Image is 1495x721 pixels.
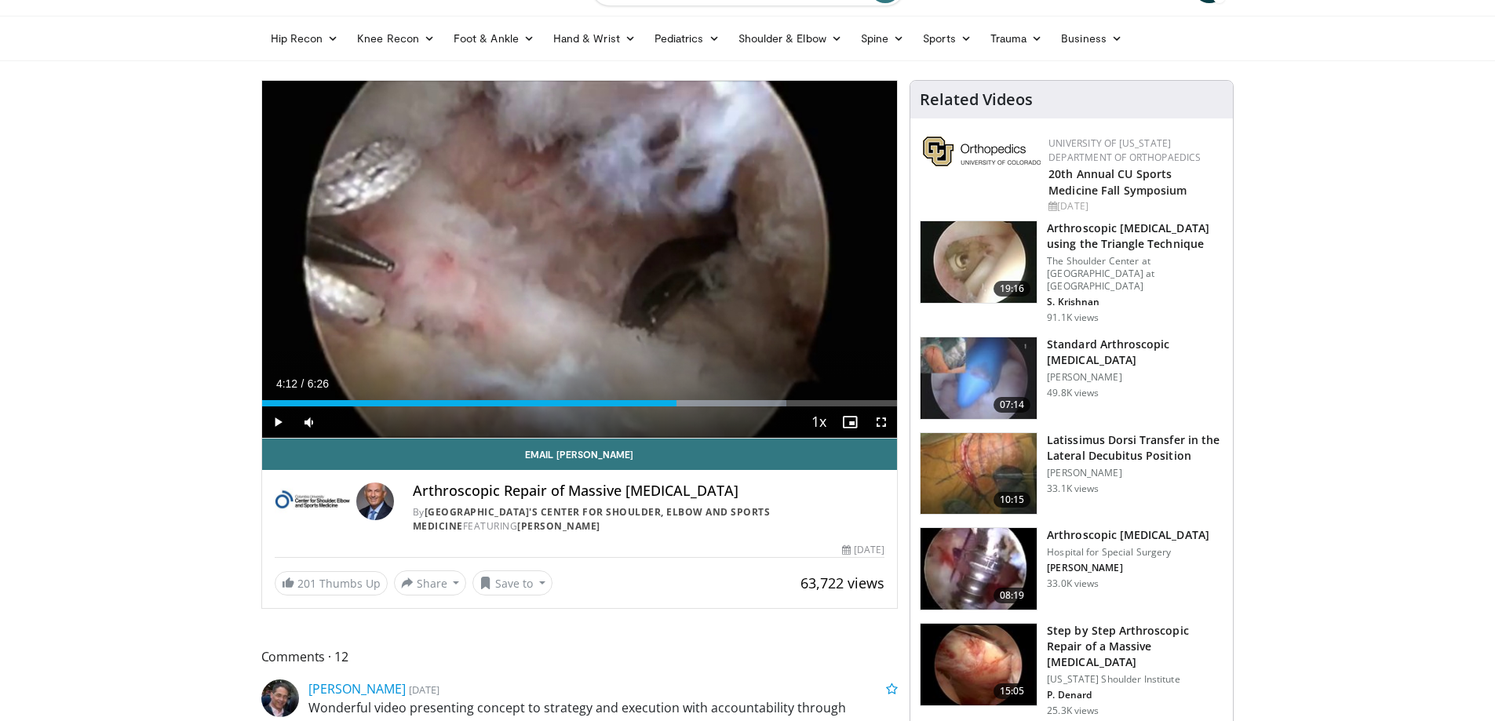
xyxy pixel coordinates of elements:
h4: Arthroscopic Repair of Massive [MEDICAL_DATA] [413,482,885,500]
h3: Standard Arthroscopic [MEDICAL_DATA] [1047,337,1223,368]
a: 20th Annual CU Sports Medicine Fall Symposium [1048,166,1187,198]
img: Avatar [261,679,299,717]
img: Columbia University's Center for Shoulder, Elbow and Sports Medicine [275,482,350,520]
a: Foot & Ankle [444,23,544,54]
p: [PERSON_NAME] [1047,467,1223,479]
span: Comments 12 [261,646,899,667]
p: 33.0K views [1047,577,1099,590]
span: 201 [297,576,316,591]
a: Hand & Wrist [544,23,645,54]
img: 7cd5bdb9-3b5e-40f2-a8f4-702d57719c06.150x105_q85_crop-smart_upscale.jpg [921,624,1037,705]
a: Pediatrics [645,23,729,54]
div: [DATE] [842,543,884,557]
a: 15:05 Step by Step Arthroscopic Repair of a Massive [MEDICAL_DATA] [US_STATE] Shoulder Institute ... [920,623,1223,717]
a: [PERSON_NAME] [308,680,406,697]
a: Spine [851,23,913,54]
a: 201 Thumbs Up [275,571,388,595]
button: Fullscreen [866,406,897,438]
a: 19:16 Arthroscopic [MEDICAL_DATA] using the Triangle Technique The Shoulder Center at [GEOGRAPHIC... [920,220,1223,324]
small: [DATE] [409,683,439,697]
a: [PERSON_NAME] [517,519,600,533]
a: 10:15 Latissimus Dorsi Transfer in the Lateral Decubitus Position [PERSON_NAME] 33.1K views [920,432,1223,515]
a: Sports [913,23,981,54]
a: Email [PERSON_NAME] [262,439,898,470]
a: Business [1052,23,1132,54]
h3: Step by Step Arthroscopic Repair of a Massive [MEDICAL_DATA] [1047,623,1223,670]
a: 08:19 Arthroscopic [MEDICAL_DATA] Hospital for Special Surgery [PERSON_NAME] 33.0K views [920,527,1223,610]
img: 355603a8-37da-49b6-856f-e00d7e9307d3.png.150x105_q85_autocrop_double_scale_upscale_version-0.2.png [923,137,1041,166]
span: 07:14 [994,397,1031,413]
span: / [301,377,304,390]
span: 15:05 [994,683,1031,699]
a: Knee Recon [348,23,444,54]
p: The Shoulder Center at [GEOGRAPHIC_DATA] at [GEOGRAPHIC_DATA] [1047,255,1223,293]
h3: Latissimus Dorsi Transfer in the Lateral Decubitus Position [1047,432,1223,464]
button: Save to [472,570,552,595]
p: [PERSON_NAME] [1047,562,1209,574]
button: Share [394,570,467,595]
p: 91.1K views [1047,311,1099,324]
button: Enable picture-in-picture mode [834,406,866,438]
button: Playback Rate [803,406,834,438]
h3: Arthroscopic [MEDICAL_DATA] [1047,527,1209,543]
div: Progress Bar [262,400,898,406]
span: 4:12 [276,377,297,390]
h3: Arthroscopic [MEDICAL_DATA] using the Triangle Technique [1047,220,1223,252]
div: By FEATURING [413,505,885,533]
a: Shoulder & Elbow [729,23,851,54]
p: S. Krishnan [1047,296,1223,308]
button: Play [262,406,294,438]
img: Avatar [356,482,394,520]
a: Hip Recon [261,23,348,54]
p: 33.1K views [1047,482,1099,495]
h4: Related Videos [920,90,1033,109]
p: [US_STATE] Shoulder Institute [1047,673,1223,686]
span: 10:15 [994,492,1031,508]
p: P. Denard [1047,689,1223,701]
p: [PERSON_NAME] [1047,371,1223,384]
p: 25.3K views [1047,705,1099,717]
img: 38854_0000_3.png.150x105_q85_crop-smart_upscale.jpg [921,337,1037,419]
a: 07:14 Standard Arthroscopic [MEDICAL_DATA] [PERSON_NAME] 49.8K views [920,337,1223,420]
p: Hospital for Special Surgery [1047,546,1209,559]
a: University of [US_STATE] Department of Orthopaedics [1048,137,1201,164]
span: 63,722 views [800,574,884,592]
img: krish_3.png.150x105_q85_crop-smart_upscale.jpg [921,221,1037,303]
span: 19:16 [994,281,1031,297]
button: Mute [294,406,325,438]
a: [GEOGRAPHIC_DATA]'s Center for Shoulder, Elbow and Sports Medicine [413,505,771,533]
video-js: Video Player [262,81,898,439]
span: 6:26 [308,377,329,390]
img: 10051_3.png.150x105_q85_crop-smart_upscale.jpg [921,528,1037,610]
a: Trauma [981,23,1052,54]
span: 08:19 [994,588,1031,603]
p: 49.8K views [1047,387,1099,399]
div: [DATE] [1048,199,1220,213]
img: 38501_0000_3.png.150x105_q85_crop-smart_upscale.jpg [921,433,1037,515]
